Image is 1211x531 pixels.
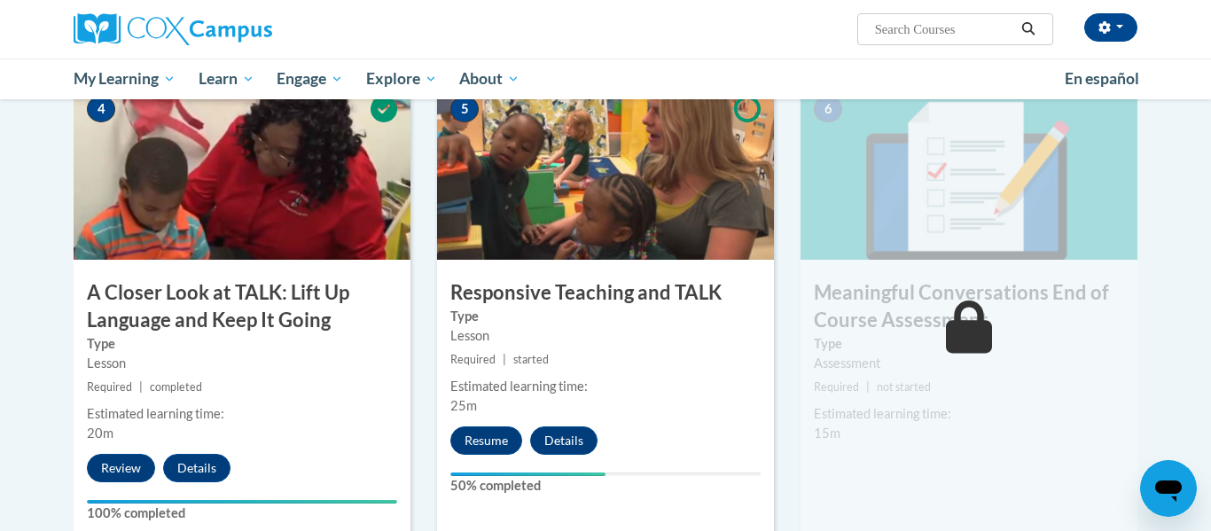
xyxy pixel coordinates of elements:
[74,13,272,45] img: Cox Campus
[450,398,477,413] span: 25m
[450,326,761,346] div: Lesson
[450,377,761,396] div: Estimated learning time:
[150,380,202,394] span: completed
[74,13,410,45] a: Cox Campus
[1015,19,1042,40] button: Search
[87,504,397,523] label: 100% completed
[74,279,410,334] h3: A Closer Look at TALK: Lift Up Language and Keep It Going
[87,380,132,394] span: Required
[437,279,774,307] h3: Responsive Teaching and TALK
[801,82,1137,260] img: Course Image
[187,59,266,99] a: Learn
[814,404,1124,424] div: Estimated learning time:
[530,426,598,455] button: Details
[450,426,522,455] button: Resume
[449,59,532,99] a: About
[87,500,397,504] div: Your progress
[814,426,840,441] span: 15m
[87,454,155,482] button: Review
[87,404,397,424] div: Estimated learning time:
[139,380,143,394] span: |
[74,68,176,90] span: My Learning
[62,59,187,99] a: My Learning
[450,307,761,326] label: Type
[450,96,479,122] span: 5
[450,353,496,366] span: Required
[1140,460,1197,517] iframe: Button to launch messaging window
[801,279,1137,334] h3: Meaningful Conversations End of Course Assessment
[87,334,397,354] label: Type
[1065,69,1139,88] span: En español
[87,354,397,373] div: Lesson
[1053,60,1151,98] a: En español
[199,68,254,90] span: Learn
[47,59,1164,99] div: Main menu
[1084,13,1137,42] button: Account Settings
[265,59,355,99] a: Engage
[877,380,931,394] span: not started
[366,68,437,90] span: Explore
[450,476,761,496] label: 50% completed
[74,82,410,260] img: Course Image
[450,472,605,476] div: Your progress
[459,68,520,90] span: About
[87,426,113,441] span: 20m
[814,354,1124,373] div: Assessment
[513,353,549,366] span: started
[355,59,449,99] a: Explore
[87,96,115,122] span: 4
[503,353,506,366] span: |
[277,68,343,90] span: Engage
[814,96,842,122] span: 6
[866,380,870,394] span: |
[873,19,1015,40] input: Search Courses
[814,380,859,394] span: Required
[814,334,1124,354] label: Type
[163,454,230,482] button: Details
[437,82,774,260] img: Course Image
